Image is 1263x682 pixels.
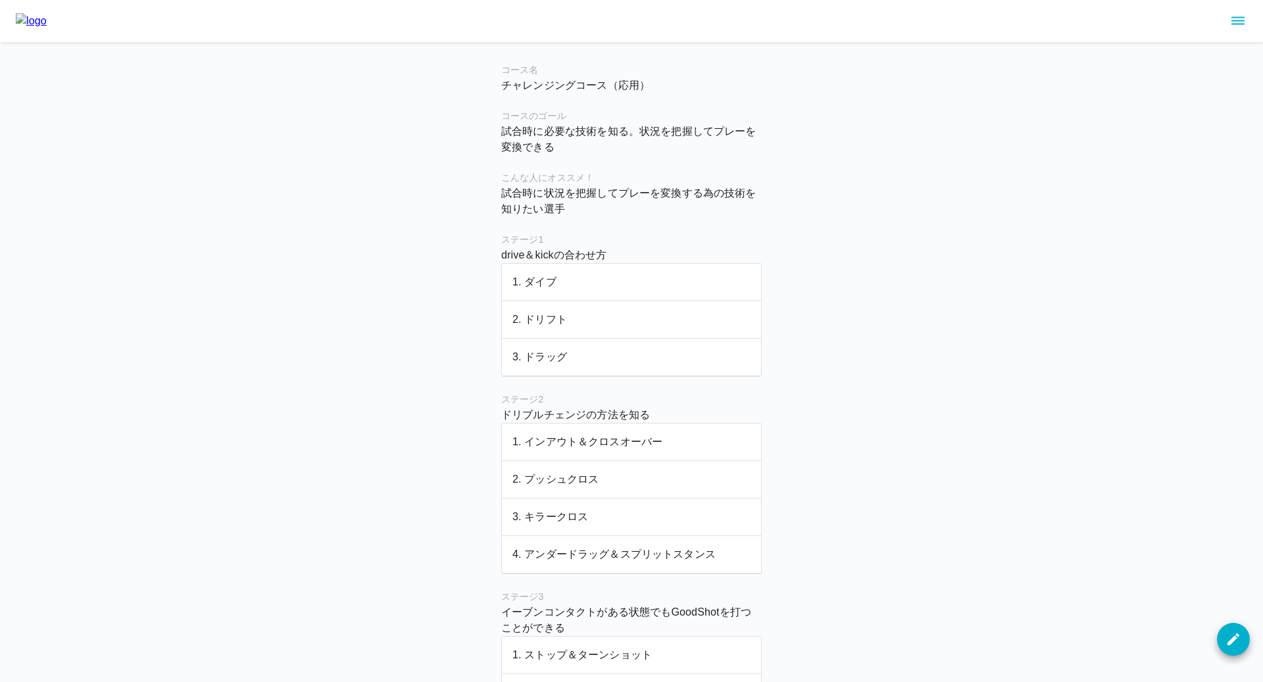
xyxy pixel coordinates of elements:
[501,78,762,93] p: チャレンジングコース（応用）
[501,604,762,636] p: イーブンコンタクトがある状態でもGoodShotを打つことができる
[501,63,762,78] h6: コース名
[512,509,751,525] p: 3. キラークロス
[501,171,762,185] h6: こんな人にオススメ！
[16,13,47,29] img: logo
[512,274,751,290] p: 1. ダイブ
[501,247,762,263] p: drive＆kickの合わせ方
[512,349,751,365] p: 3. ドラッグ
[501,109,762,124] h6: コースのゴール
[501,233,762,247] h6: ステージ 1
[512,312,751,328] p: 2. ドリフト
[501,185,762,217] p: 試合時に状況を把握してプレーを変換する為の技術を知りたい選手
[512,472,751,487] p: 2. プッシュクロス
[512,547,751,562] p: 4. アンダードラッグ＆スプリットスタンス
[512,647,751,663] p: 1. ストップ＆ターンショット
[501,393,762,407] h6: ステージ 2
[512,434,751,450] p: 1. インアウト＆クロスオーバー
[501,590,762,604] h6: ステージ 3
[1227,10,1249,32] button: sidemenu
[501,124,762,155] p: 試合時に必要な技術を知る。状況を把握してプレーを変換できる
[501,407,762,423] p: ドリブルチェンジの方法を知る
